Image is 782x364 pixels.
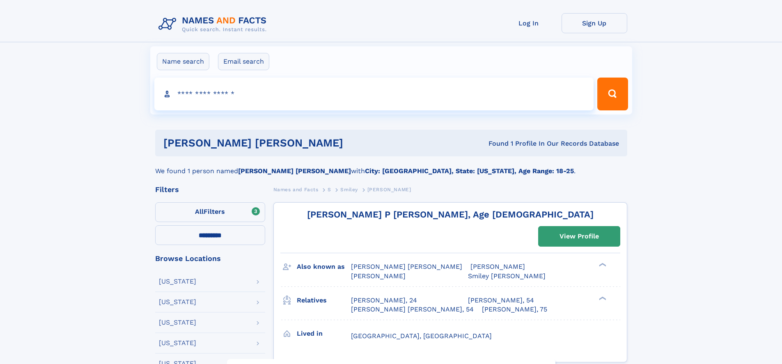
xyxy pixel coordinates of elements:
[163,138,416,148] h1: [PERSON_NAME] [PERSON_NAME]
[273,184,319,195] a: Names and Facts
[159,340,196,346] div: [US_STATE]
[597,78,628,110] button: Search Button
[307,209,594,220] a: [PERSON_NAME] P [PERSON_NAME], Age [DEMOGRAPHIC_DATA]
[351,305,474,314] a: [PERSON_NAME] [PERSON_NAME], 54
[159,278,196,285] div: [US_STATE]
[155,202,265,222] label: Filters
[351,263,462,270] span: [PERSON_NAME] [PERSON_NAME]
[238,167,351,175] b: [PERSON_NAME] [PERSON_NAME]
[155,255,265,262] div: Browse Locations
[159,299,196,305] div: [US_STATE]
[562,13,627,33] a: Sign Up
[468,272,546,280] span: Smiley [PERSON_NAME]
[328,187,331,192] span: S
[351,272,406,280] span: [PERSON_NAME]
[351,332,492,340] span: [GEOGRAPHIC_DATA], [GEOGRAPHIC_DATA]
[297,327,351,341] h3: Lived in
[157,53,209,70] label: Name search
[351,296,417,305] a: [PERSON_NAME], 24
[195,208,204,215] span: All
[218,53,269,70] label: Email search
[340,187,358,192] span: Smiley
[597,295,607,301] div: ❯
[155,156,627,176] div: We found 1 person named with .
[328,184,331,195] a: S
[159,319,196,326] div: [US_STATE]
[155,13,273,35] img: Logo Names and Facts
[297,293,351,307] h3: Relatives
[154,78,594,110] input: search input
[365,167,574,175] b: City: [GEOGRAPHIC_DATA], State: [US_STATE], Age Range: 18-25
[539,227,620,246] a: View Profile
[340,184,358,195] a: Smiley
[496,13,562,33] a: Log In
[597,262,607,268] div: ❯
[155,186,265,193] div: Filters
[468,296,534,305] a: [PERSON_NAME], 54
[482,305,547,314] a: [PERSON_NAME], 75
[367,187,411,192] span: [PERSON_NAME]
[560,227,599,246] div: View Profile
[416,139,619,148] div: Found 1 Profile In Our Records Database
[470,263,525,270] span: [PERSON_NAME]
[297,260,351,274] h3: Also known as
